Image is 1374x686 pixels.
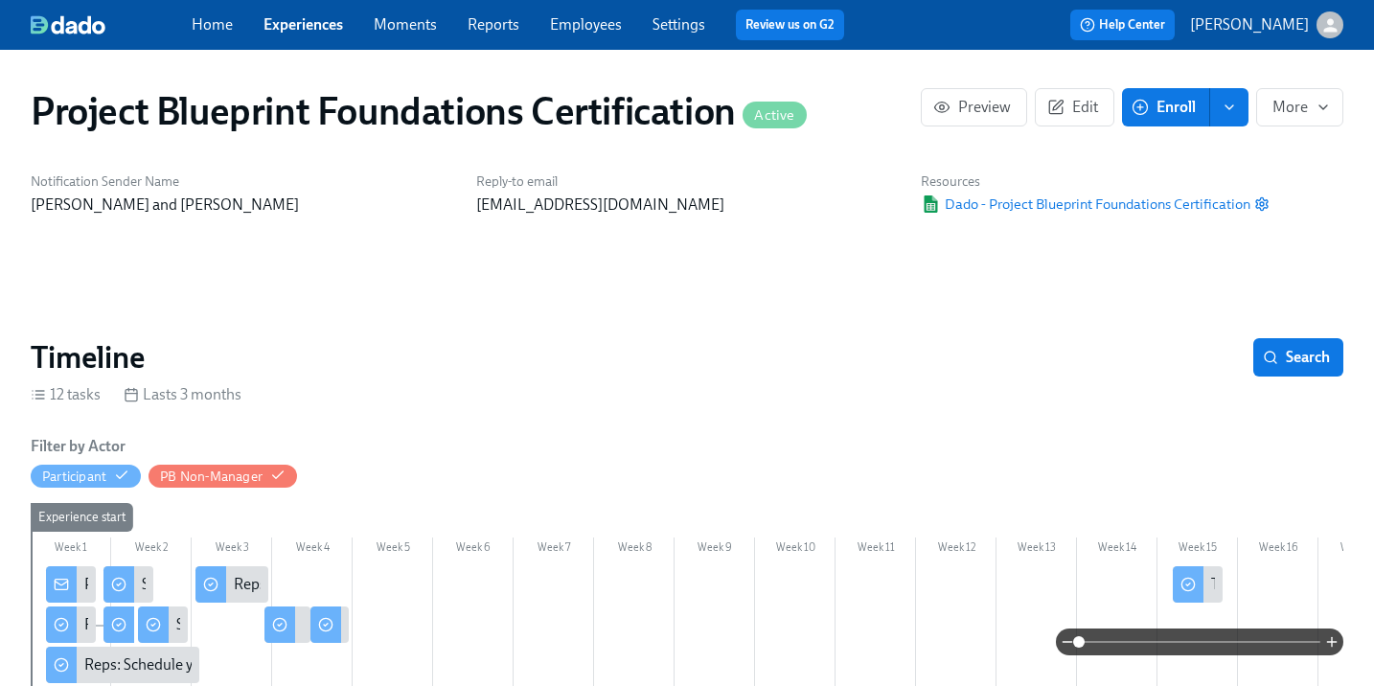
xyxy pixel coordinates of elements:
[921,88,1027,126] button: Preview
[42,468,106,486] div: Hide Participant
[921,194,1249,214] span: Dado - Project Blueprint Foundations Certification
[755,537,836,562] div: Week 10
[1211,574,1350,595] div: TARGET AUDIENCES
[1190,11,1343,38] button: [PERSON_NAME]
[1272,98,1327,117] span: More
[433,537,514,562] div: Week 6
[1122,88,1210,126] button: Enroll
[374,15,437,34] a: Moments
[1238,537,1318,562] div: Week 16
[195,566,268,603] div: Reps: Complete Your Pre-Work Account Tiering
[1077,537,1157,562] div: Week 14
[46,566,96,603] div: Project Blueprint Certification Next Steps!
[192,15,233,34] a: Home
[176,614,537,635] div: SRDs: Schedule your Project Blueprint Live Certification
[675,537,755,562] div: Week 9
[836,537,916,562] div: Week 11
[192,537,272,562] div: Week 3
[476,194,899,216] p: [EMAIL_ADDRESS][DOMAIN_NAME]
[1210,88,1248,126] button: enroll
[1157,537,1238,562] div: Week 15
[745,15,835,34] a: Review us on G2
[1070,10,1175,40] button: Help Center
[468,15,519,34] a: Reports
[31,194,453,216] p: [PERSON_NAME] and [PERSON_NAME]
[84,574,355,595] div: Project Blueprint Certification Next Steps!
[1135,98,1196,117] span: Enroll
[996,537,1077,562] div: Week 13
[1190,14,1309,35] p: [PERSON_NAME]
[353,537,433,562] div: Week 5
[743,108,806,123] span: Active
[476,172,899,191] h6: Reply-to email
[921,195,940,213] img: Google Sheet
[31,537,111,562] div: Week 1
[921,194,1249,214] a: Google SheetDado - Project Blueprint Foundations Certification
[514,537,594,562] div: Week 7
[31,15,105,34] img: dado
[1051,98,1098,117] span: Edit
[84,614,437,635] div: RDs: Schedule your Project Blueprint Live Certification
[736,10,844,40] button: Review us on G2
[272,537,353,562] div: Week 4
[1256,88,1343,126] button: More
[653,15,705,34] a: Settings
[31,15,192,34] a: dado
[1267,348,1330,367] span: Search
[594,537,675,562] div: Week 8
[124,384,241,405] div: Lasts 3 months
[46,606,96,643] div: RDs: Schedule your Project Blueprint Live Certification
[31,88,807,134] h1: Project Blueprint Foundations Certification
[31,338,145,377] h2: Timeline
[921,172,1269,191] h6: Resources
[31,436,126,457] h6: Filter by Actor
[160,468,263,486] div: Hide PB Non-Manager
[138,606,188,643] div: SRDs: Schedule your Project Blueprint Live Certification
[103,566,153,603] div: SUD Reps: Complete Your Pre-Work Account Tiering
[916,537,996,562] div: Week 12
[937,98,1011,117] span: Preview
[31,465,141,488] button: Participant
[111,537,192,562] div: Week 2
[142,574,483,595] div: SUD Reps: Complete Your Pre-Work Account Tiering
[263,15,343,34] a: Experiences
[31,503,133,532] div: Experience start
[1080,15,1165,34] span: Help Center
[234,574,543,595] div: Reps: Complete Your Pre-Work Account Tiering
[1035,88,1114,126] button: Edit
[149,465,297,488] button: PB Non-Manager
[1253,338,1343,377] button: Search
[31,384,101,405] div: 12 tasks
[46,647,199,683] div: Reps: Schedule your Project Blueprint Live Certification
[1173,566,1223,603] div: TARGET AUDIENCES
[84,654,443,675] div: Reps: Schedule your Project Blueprint Live Certification
[550,15,622,34] a: Employees
[31,172,453,191] h6: Notification Sender Name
